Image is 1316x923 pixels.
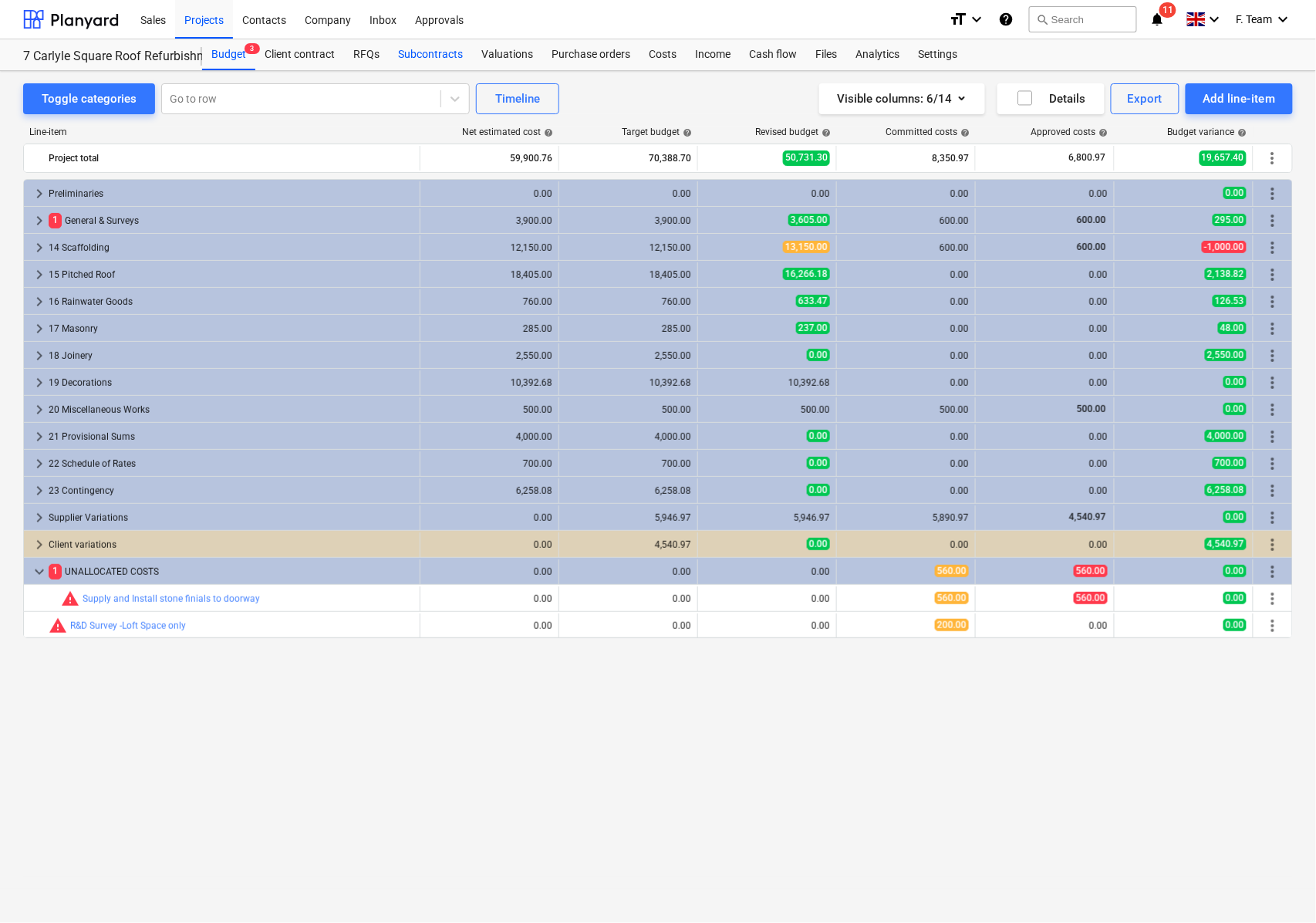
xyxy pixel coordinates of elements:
[565,215,691,226] div: 3,900.00
[704,512,830,523] div: 5,946.97
[83,593,260,604] a: Supply and Install stone finials to doorway
[1203,89,1276,109] div: Add line-item
[49,564,62,579] span: 1
[997,83,1105,114] button: Details
[565,242,691,253] div: 12,150.00
[565,404,691,415] div: 500.00
[49,451,413,476] div: 22 Schedule of Rates
[1264,319,1282,338] span: More actions
[1239,849,1316,923] div: Chat Widget
[1128,89,1163,109] div: Export
[1075,215,1108,225] span: 600.00
[1223,592,1247,604] span: 0.00
[1075,242,1108,252] span: 600.00
[1031,127,1108,137] div: Approved costs
[565,620,691,631] div: 0.00
[1206,10,1224,29] i: keyboard_arrow_down
[982,620,1108,631] div: 0.00
[1223,511,1247,523] span: 0.00
[843,512,969,523] div: 5,890.97
[565,296,691,307] div: 760.00
[1264,149,1282,167] span: More actions
[202,39,255,70] div: Budget
[1068,512,1108,522] span: 4,540.97
[806,39,846,70] a: Files
[1223,619,1247,631] span: 0.00
[704,593,830,604] div: 0.00
[1223,403,1247,415] span: 0.00
[1264,238,1282,257] span: More actions
[49,617,67,635] span: Committed costs exceed revised budget
[704,404,830,415] div: 500.00
[565,593,691,604] div: 0.00
[61,590,79,608] span: Committed costs exceed revised budget
[807,430,830,442] span: 0.00
[30,292,49,311] span: keyboard_arrow_right
[740,39,806,70] a: Cash flow
[427,188,552,199] div: 0.00
[389,39,472,70] a: Subcontracts
[935,592,969,604] span: 560.00
[704,566,830,577] div: 0.00
[202,39,255,70] a: Budget3
[935,565,969,577] span: 560.00
[843,377,969,388] div: 0.00
[1223,376,1247,388] span: 0.00
[949,10,967,29] i: format_size
[427,269,552,280] div: 18,405.00
[23,83,155,114] button: Toggle categories
[639,39,686,70] a: Costs
[1074,592,1108,604] span: 560.00
[30,428,49,446] span: keyboard_arrow_right
[704,377,830,388] div: 10,392.68
[909,39,967,70] a: Settings
[427,485,552,496] div: 6,258.08
[843,458,969,469] div: 0.00
[49,213,62,228] span: 1
[783,241,830,253] span: 13,150.00
[807,457,830,469] span: 0.00
[565,431,691,442] div: 4,000.00
[472,39,542,70] div: Valuations
[982,539,1108,550] div: 0.00
[957,128,970,137] span: help
[982,323,1108,334] div: 0.00
[788,214,830,226] span: 3,605.00
[541,128,553,137] span: help
[23,127,421,137] div: Line-item
[1264,401,1282,419] span: More actions
[565,350,691,361] div: 2,550.00
[843,188,969,199] div: 0.00
[982,269,1108,280] div: 0.00
[1205,349,1247,361] span: 2,550.00
[796,322,830,334] span: 237.00
[49,532,413,557] div: Client variations
[255,39,344,70] a: Client contract
[686,39,740,70] a: Income
[843,269,969,280] div: 0.00
[49,560,413,584] div: UNALLOCATED COSTS
[49,505,413,530] div: Supplier Variations
[1237,13,1273,25] span: F. Team
[565,269,691,280] div: 18,405.00
[565,323,691,334] div: 285.00
[1264,374,1282,392] span: More actions
[982,188,1108,199] div: 0.00
[843,296,969,307] div: 0.00
[1264,184,1282,203] span: More actions
[30,455,49,473] span: keyboard_arrow_right
[755,127,831,137] div: Revised budget
[49,424,413,449] div: 21 Provisional Sums
[565,539,691,550] div: 4,540.97
[1213,214,1247,226] span: 295.00
[843,485,969,496] div: 0.00
[982,377,1108,388] div: 0.00
[30,536,49,554] span: keyboard_arrow_right
[843,350,969,361] div: 0.00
